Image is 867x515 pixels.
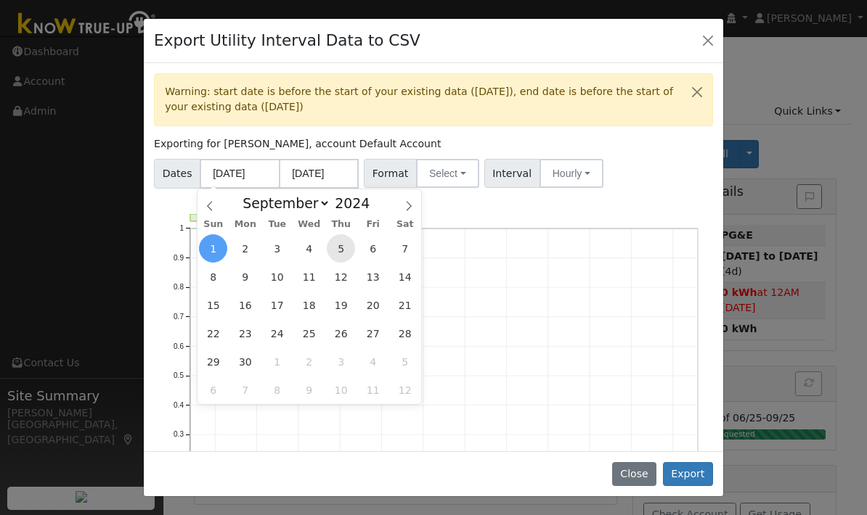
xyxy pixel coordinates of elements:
span: Thu [325,220,357,229]
span: Fri [357,220,389,229]
span: Mon [229,220,261,229]
span: October 12, 2024 [391,376,419,404]
span: September 24, 2024 [263,319,291,347]
span: Tue [261,220,293,229]
span: September 16, 2024 [231,291,259,319]
span: September 10, 2024 [263,263,291,291]
span: October 2, 2024 [295,347,323,376]
span: September 11, 2024 [295,263,323,291]
span: October 3, 2024 [327,347,355,376]
text: 0.4 [174,401,184,409]
span: September 6, 2024 [359,234,387,263]
span: September 20, 2024 [359,291,387,319]
span: September 4, 2024 [295,234,323,263]
span: Sun [198,220,229,229]
text: 0.5 [174,371,184,379]
span: September 19, 2024 [327,291,355,319]
span: October 11, 2024 [359,376,387,404]
input: Year [330,195,383,211]
div: Warning: start date is before the start of your existing data ([DATE]), end date is before the st... [154,73,713,125]
span: September 26, 2024 [327,319,355,347]
span: Dates [154,159,200,189]
span: September 5, 2024 [327,234,355,263]
span: September 18, 2024 [295,291,323,319]
span: October 1, 2024 [263,347,291,376]
span: September 27, 2024 [359,319,387,347]
span: September 9, 2024 [231,263,259,291]
text: 0.7 [174,313,184,321]
span: September 25, 2024 [295,319,323,347]
label: Exporting for [PERSON_NAME], account Default Account [154,136,441,152]
button: Hourly [540,159,603,188]
text: 0.6 [174,342,184,350]
span: September 3, 2024 [263,234,291,263]
select: Month [235,194,330,212]
span: September 28, 2024 [391,319,419,347]
span: September 21, 2024 [391,291,419,319]
button: Close [698,30,718,51]
span: September 17, 2024 [263,291,291,319]
span: September 7, 2024 [391,234,419,263]
text: 1 [180,224,184,232]
h4: Export Utility Interval Data to CSV [154,29,420,52]
span: September 30, 2024 [231,347,259,376]
button: Export [663,462,713,487]
span: September 14, 2024 [391,263,419,291]
button: Close [612,462,656,487]
span: September 23, 2024 [231,319,259,347]
span: September 2, 2024 [231,234,259,263]
span: October 9, 2024 [295,376,323,404]
span: October 10, 2024 [327,376,355,404]
button: Close [682,74,712,110]
span: September 8, 2024 [199,263,227,291]
span: October 4, 2024 [359,347,387,376]
span: October 8, 2024 [263,376,291,404]
span: September 12, 2024 [327,263,355,291]
span: September 22, 2024 [199,319,227,347]
span: Wed [293,220,325,229]
span: October 5, 2024 [391,347,419,376]
span: October 6, 2024 [199,376,227,404]
text: 0.8 [174,283,184,291]
text: 0.9 [174,254,184,262]
span: October 7, 2024 [231,376,259,404]
span: Format [364,159,417,188]
span: September 29, 2024 [199,347,227,376]
span: Interval [484,159,540,188]
span: September 15, 2024 [199,291,227,319]
span: Sat [389,220,421,229]
span: September 13, 2024 [359,263,387,291]
button: Select [416,159,479,188]
text: 0.3 [174,431,184,439]
span: September 1, 2024 [199,234,227,263]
